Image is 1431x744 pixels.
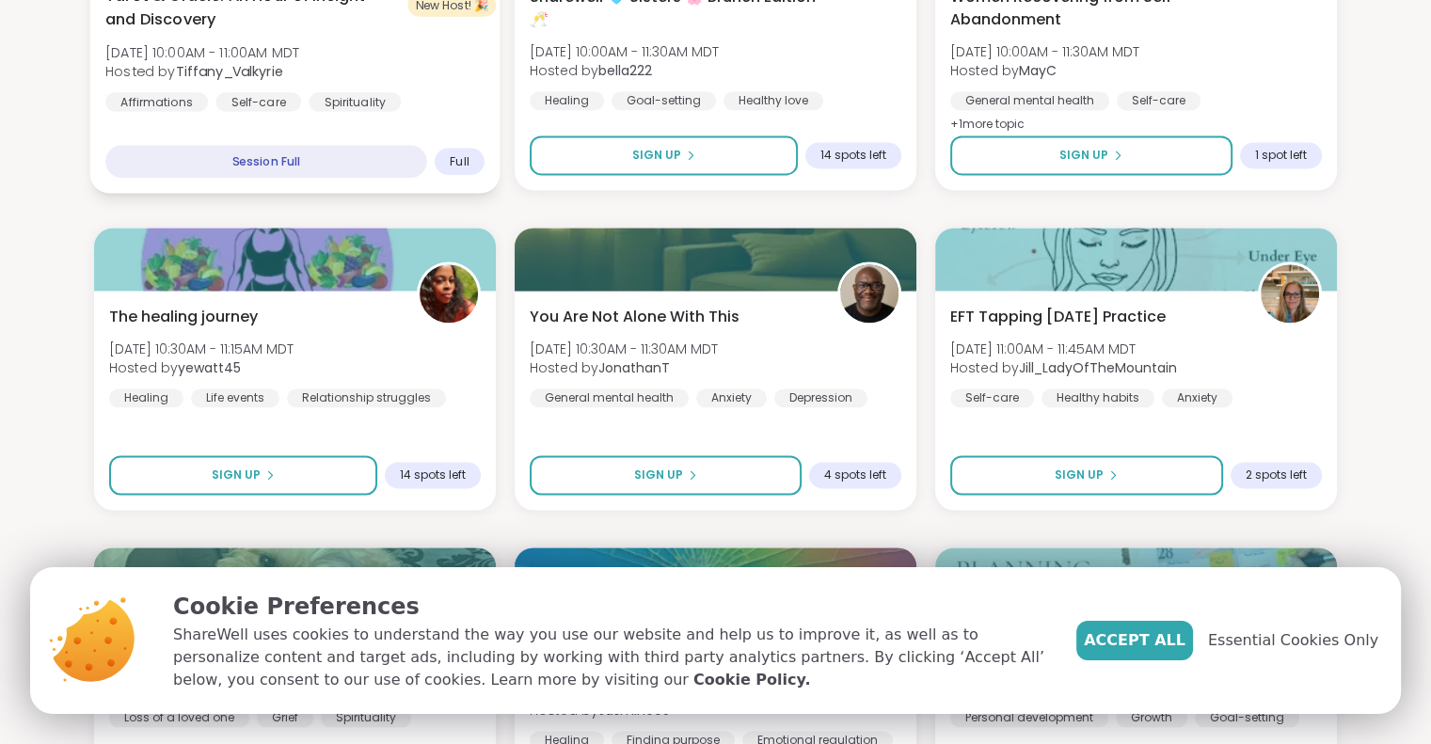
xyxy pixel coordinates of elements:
span: 4 spots left [824,467,886,483]
span: The healing journey [109,306,258,328]
div: Spirituality [321,708,411,727]
div: Loss of a loved one [109,708,249,727]
div: Self-care [1117,91,1200,110]
div: Depression [774,388,867,407]
b: bella222 [598,61,652,80]
a: Cookie Policy. [693,669,810,691]
div: Growth [1116,708,1187,727]
div: Life events [191,388,279,407]
div: General mental health [950,91,1109,110]
div: Healthy habits [1041,388,1154,407]
span: Hosted by [950,61,1139,80]
span: 14 spots left [400,467,466,483]
b: Jill_LadyOfTheMountain [1019,358,1177,377]
span: Hosted by [950,358,1177,377]
div: Spirituality [309,92,401,111]
div: Affirmations [105,92,208,111]
p: Cookie Preferences [173,590,1046,624]
span: [DATE] 11:00AM - 11:45AM MDT [950,340,1177,358]
button: Sign Up [530,455,802,495]
span: Sign Up [634,467,683,483]
span: Hosted by [105,61,299,80]
p: ShareWell uses cookies to understand the way you use our website and help us to improve it, as we... [173,624,1046,691]
span: Hosted by [530,358,718,377]
span: [DATE] 10:30AM - 11:15AM MDT [109,340,294,358]
span: [DATE] 10:30AM - 11:30AM MDT [530,340,718,358]
button: Sign Up [109,455,377,495]
div: Grief [257,708,313,727]
span: 1 spot left [1255,148,1307,163]
div: Session Full [105,145,427,178]
span: Sign Up [1055,467,1104,483]
div: Self-care [215,92,301,111]
span: You Are Not Alone With This [530,306,739,328]
b: yewatt45 [178,358,241,377]
span: EFT Tapping [DATE] Practice [950,306,1166,328]
span: [DATE] 10:00AM - 11:00AM MDT [105,42,299,61]
span: Sign Up [632,147,681,164]
span: Sign Up [212,467,261,483]
div: Healing [109,388,183,407]
div: Anxiety [1162,388,1232,407]
div: Personal development [950,708,1108,727]
img: Jill_LadyOfTheMountain [1261,264,1319,323]
button: Accept All [1076,621,1193,660]
div: Anxiety [696,388,767,407]
img: yewatt45 [420,264,478,323]
button: Sign Up [530,135,798,175]
div: Healthy love [723,91,823,110]
span: Hosted by [109,358,294,377]
span: Full [450,153,469,168]
b: JonathanT [598,358,670,377]
div: General mental health [530,388,689,407]
span: 2 spots left [1246,467,1307,483]
button: Sign Up [950,135,1232,175]
span: Accept All [1084,629,1185,652]
div: Goal-setting [1195,708,1299,727]
div: Self-care [950,388,1034,407]
span: Essential Cookies Only [1208,629,1378,652]
span: 14 spots left [820,148,886,163]
img: JonathanT [840,264,898,323]
div: Relationship struggles [287,388,446,407]
span: [DATE] 10:00AM - 11:30AM MDT [950,42,1139,61]
div: Goal-setting [612,91,716,110]
b: MayC [1019,61,1057,80]
div: Healing [530,91,604,110]
span: [DATE] 10:00AM - 11:30AM MDT [530,42,719,61]
b: Tiffany_Valkyrie [176,61,283,80]
span: Hosted by [530,61,719,80]
button: Sign Up [950,455,1223,495]
span: Sign Up [1059,147,1108,164]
